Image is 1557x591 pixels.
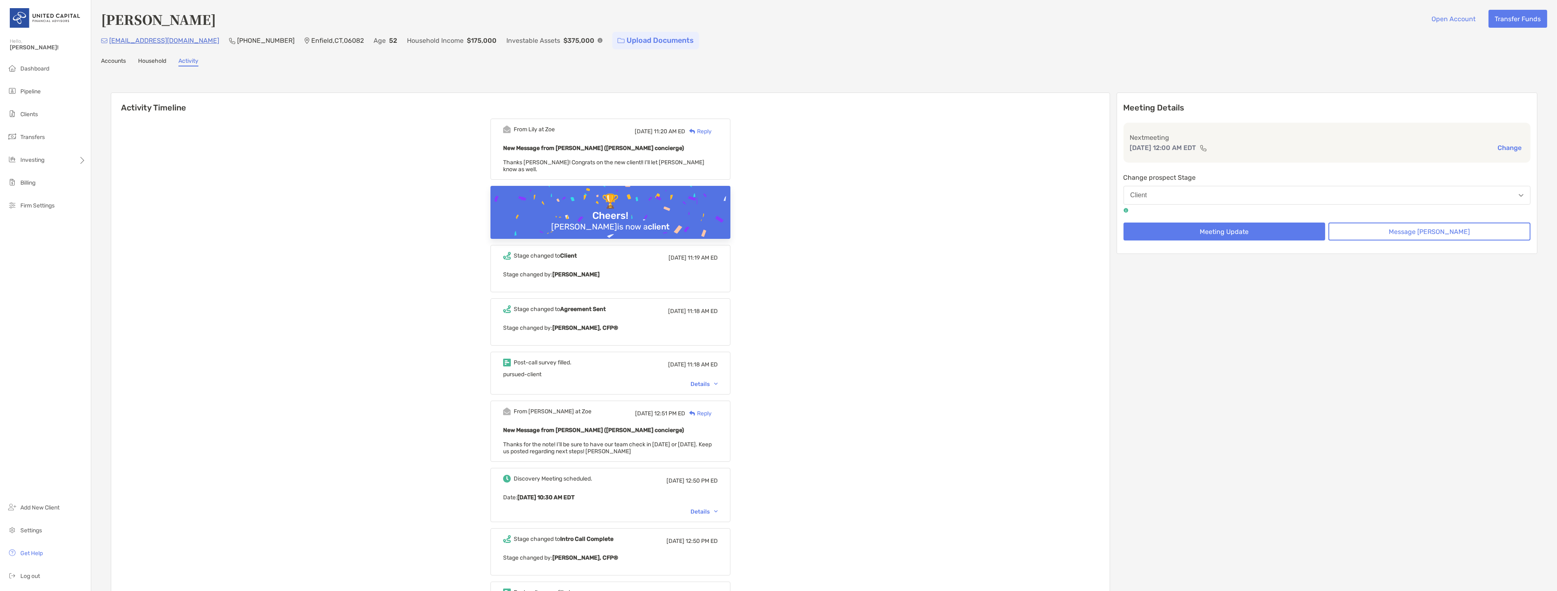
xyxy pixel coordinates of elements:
p: Meeting Details [1124,103,1531,113]
a: Upload Documents [612,32,699,49]
img: communication type [1200,145,1207,151]
h4: [PERSON_NAME] [101,10,216,29]
span: Log out [20,573,40,580]
img: investing icon [7,154,17,164]
b: New Message from [PERSON_NAME] ([PERSON_NAME] concierge) [503,145,684,152]
p: [PHONE_NUMBER] [237,35,295,46]
a: Household [138,57,166,66]
span: [DATE] [635,410,653,417]
img: Chevron icon [714,383,718,385]
div: From Lily at Zoe [514,126,555,133]
button: Client [1124,186,1531,205]
img: logout icon [7,571,17,580]
img: transfers icon [7,132,17,141]
img: Chevron icon [714,510,718,513]
span: Settings [20,527,42,534]
img: Info Icon [598,38,603,43]
img: get-help icon [7,548,17,558]
img: Confetti [490,186,730,256]
button: Change [1495,143,1524,152]
button: Message [PERSON_NAME] [1328,223,1531,240]
span: 11:18 AM ED [687,308,718,315]
img: pipeline icon [7,86,17,96]
p: Stage changed by: [503,269,718,280]
p: $375,000 [563,35,594,46]
img: Location Icon [304,37,310,44]
span: [DATE] [666,538,684,545]
b: [PERSON_NAME] [552,271,600,278]
b: [PERSON_NAME], CFP® [552,554,618,561]
span: Thanks [PERSON_NAME]! Congrats on the new client!! I'll let [PERSON_NAME] know as well. [503,159,704,173]
span: 11:18 AM ED [687,361,718,368]
div: From [PERSON_NAME] at Zoe [514,408,592,415]
span: pursued-client [503,371,541,378]
p: [DATE] 12:00 AM EDT [1130,143,1196,153]
a: Activity [178,57,198,66]
p: $175,000 [467,35,497,46]
img: billing icon [7,177,17,187]
button: Transfer Funds [1489,10,1547,28]
span: Pipeline [20,88,41,95]
div: 🏆 [598,193,622,210]
div: Stage changed to [514,252,577,259]
span: [DATE] [669,254,686,261]
span: 11:20 AM ED [654,128,685,135]
img: clients icon [7,109,17,119]
p: Household Income [407,35,464,46]
img: button icon [618,38,625,44]
p: Age [374,35,386,46]
img: Event icon [503,126,511,133]
b: New Message from [PERSON_NAME] ([PERSON_NAME] concierge) [503,427,684,434]
img: firm-settings icon [7,200,17,210]
div: Discovery Meeting scheduled. [514,475,592,482]
p: [EMAIL_ADDRESS][DOMAIN_NAME] [109,35,219,46]
img: Event icon [503,305,511,313]
span: 11:19 AM ED [688,254,718,261]
b: Agreement Sent [560,306,606,313]
span: [DATE] [668,361,686,368]
div: Reply [685,409,712,418]
span: Billing [20,179,35,186]
span: 12:50 PM ED [686,538,718,545]
p: 52 [389,35,397,46]
img: dashboard icon [7,63,17,73]
img: Event icon [503,408,511,415]
span: 12:50 PM ED [686,477,718,484]
h6: Activity Timeline [111,93,1110,112]
span: [DATE] [668,308,686,315]
div: Post-call survey filled. [514,359,572,366]
div: [PERSON_NAME] is now a [548,222,673,232]
b: Client [560,252,577,259]
p: Investable Assets [506,35,560,46]
span: Thanks for the note! I’ll be sure to have our team check in [DATE] or [DATE]. Keep us posted rega... [503,441,712,455]
b: [PERSON_NAME], CFP® [552,324,618,331]
b: Intro Call Complete [560,536,614,542]
img: Open dropdown arrow [1519,194,1524,197]
p: Stage changed by: [503,323,718,333]
span: Get Help [20,550,43,557]
span: Firm Settings [20,202,55,209]
img: tooltip [1124,208,1128,213]
span: Dashboard [20,65,49,72]
span: [DATE] [666,477,684,484]
span: Transfers [20,134,45,141]
b: [DATE] 10:30 AM EDT [517,494,574,501]
div: Reply [685,127,712,136]
img: Phone Icon [229,37,235,44]
img: add_new_client icon [7,502,17,512]
span: Clients [20,111,38,118]
a: Accounts [101,57,126,66]
img: Event icon [503,475,511,483]
span: 12:51 PM ED [654,410,685,417]
div: Details [691,381,718,388]
div: Stage changed to [514,306,606,313]
div: Stage changed to [514,536,614,542]
img: Email Icon [101,38,108,43]
div: Cheers! [589,210,631,222]
img: Event icon [503,359,511,366]
img: Event icon [503,252,511,260]
span: Add New Client [20,504,59,511]
img: United Capital Logo [10,3,81,33]
span: [PERSON_NAME]! [10,44,86,51]
span: Investing [20,157,44,163]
